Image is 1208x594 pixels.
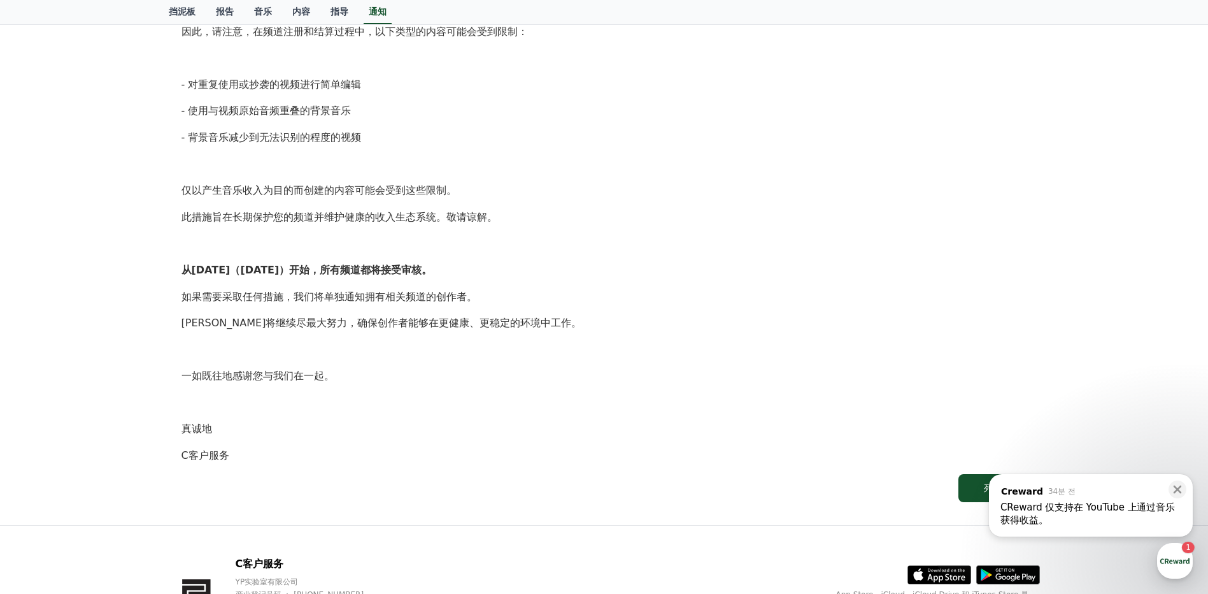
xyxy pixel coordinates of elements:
[181,76,1027,93] p: - 对重复使用或抄袭的视频进行简单编辑
[164,404,245,436] a: 설정
[181,289,1027,305] p: 如果需要采取任何措施，我们将单独通知拥有相关频道的创作者。
[181,474,1027,502] a: 列表
[4,404,84,436] a: 홈
[117,424,132,434] span: 대화
[181,103,1027,119] p: - 使用与视频原始音频重叠的背景音乐
[169,6,195,17] font: 挡泥板
[181,209,1027,226] p: 此措施旨在长期保护您的频道并维护健康的收入生态系统。敬请谅解。
[181,264,432,276] strong: 从[DATE]（[DATE]）开始，所有频道都将接受审核。
[330,6,348,17] font: 指导
[181,368,1027,384] p: 一如既往地感谢您与我们在一起。
[236,577,388,587] p: YP实验室有限公司
[181,129,1027,146] p: - 背景音乐减少到无法识别的程度的视频
[216,6,234,17] font: 报告
[292,6,310,17] font: 内容
[129,403,134,414] span: 1
[181,421,1027,437] p: 真诚地
[84,404,164,436] a: 1대화
[984,483,1002,493] font: 列表
[197,423,212,433] span: 설정
[181,24,1027,40] p: 因此，请注意，在频道注册和结算过程中，以下类型的内容可能会受到限制：
[369,6,387,17] font: 通知
[958,474,1027,502] button: 列表
[40,423,48,433] span: 홈
[236,556,388,572] p: C客户服务
[181,315,1027,331] p: [PERSON_NAME]将继续尽最大努力，确保创作者能够在更健康、更稳定的环境中工作。
[181,447,1027,464] p: C客户服务
[254,6,272,17] font: 音乐
[181,182,1027,199] p: 仅以产生音乐收入为目的而创建的内容可能会受到这些限制。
